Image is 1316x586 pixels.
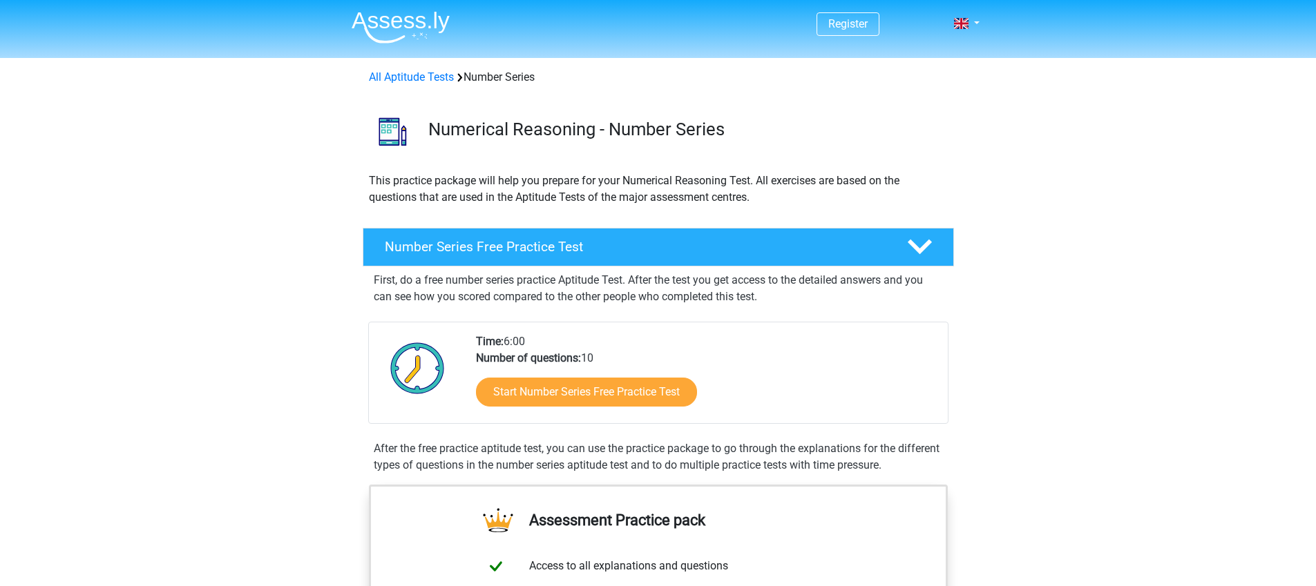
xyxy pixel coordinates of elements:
[369,173,948,206] p: This practice package will help you prepare for your Numerical Reasoning Test. All exercises are ...
[368,440,948,473] div: After the free practice aptitude test, you can use the practice package to go through the explana...
[357,228,960,266] a: Number Series Free Practice Test
[352,11,450,43] img: Assessly
[828,17,868,30] a: Register
[383,333,452,402] img: Clock
[363,69,953,86] div: Number Series
[476,351,581,364] b: Number of questions:
[363,102,422,161] img: number series
[385,239,885,255] h4: Number Series Free Practice Test
[428,119,943,140] h3: Numerical Reasoning - Number Series
[369,70,454,84] a: All Aptitude Tests
[476,335,504,348] b: Time:
[476,378,697,407] a: Start Number Series Free Practice Test
[466,333,947,423] div: 6:00 10
[374,272,943,305] p: First, do a free number series practice Aptitude Test. After the test you get access to the detai...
